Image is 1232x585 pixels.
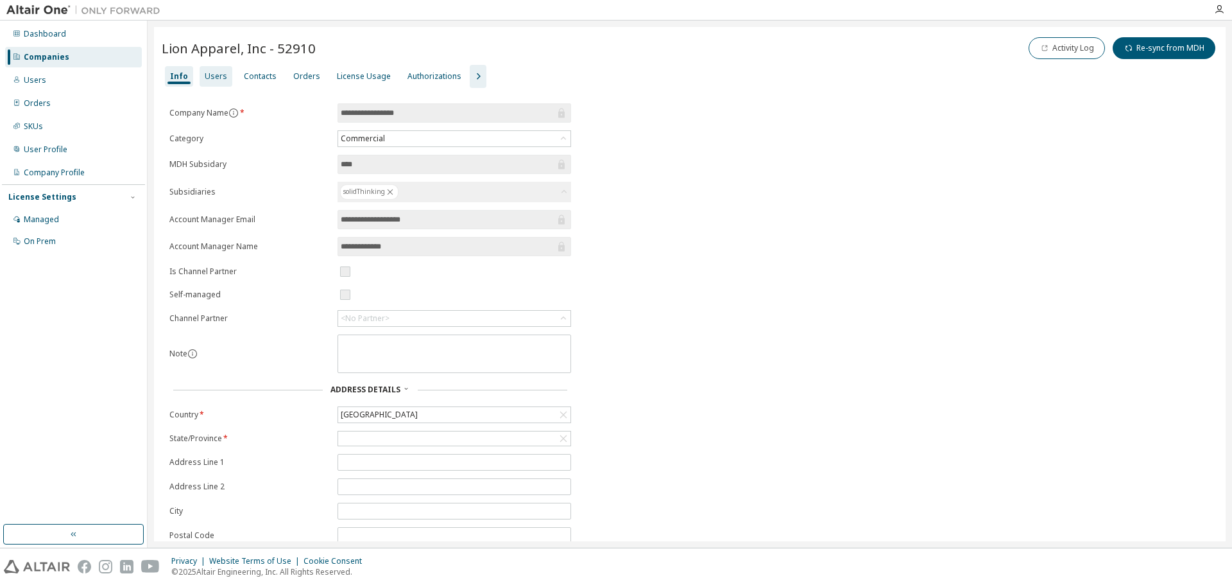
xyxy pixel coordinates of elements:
div: Users [24,75,46,85]
div: Contacts [244,71,277,82]
div: Cookie Consent [304,556,370,566]
label: Country [169,410,330,420]
div: solidThinking [340,184,398,200]
img: linkedin.svg [120,560,133,573]
label: Subsidiaries [169,187,330,197]
div: Commercial [339,132,387,146]
label: City [169,506,330,516]
label: Category [169,134,330,144]
span: Address Details [330,384,400,395]
label: Is Channel Partner [169,266,330,277]
div: Privacy [171,556,209,566]
div: Website Terms of Use [209,556,304,566]
div: Authorizations [407,71,461,82]
div: Commercial [338,131,570,146]
label: Channel Partner [169,313,330,324]
div: <No Partner> [341,313,389,324]
div: <No Partner> [338,311,570,326]
button: information [228,108,239,118]
div: Info [170,71,188,82]
img: altair_logo.svg [4,560,70,573]
label: Note [169,348,187,359]
p: © 2025 Altair Engineering, Inc. All Rights Reserved. [171,566,370,577]
label: Address Line 1 [169,457,330,467]
img: instagram.svg [99,560,112,573]
button: Activity Log [1029,37,1105,59]
img: youtube.svg [141,560,160,573]
button: information [187,349,198,359]
label: Company Name [169,108,330,118]
div: Orders [24,98,51,109]
label: MDH Subsidary [169,159,330,170]
div: Users [205,71,227,82]
div: Orders [293,71,320,82]
div: Company Profile [24,168,85,178]
div: Companies [24,52,69,62]
div: License Settings [8,192,76,202]
img: facebook.svg [78,560,91,573]
button: Re-sync from MDH [1113,37,1215,59]
div: solidThinking [338,182,571,202]
div: Managed [24,214,59,225]
div: [GEOGRAPHIC_DATA] [338,407,570,423]
div: Dashboard [24,29,66,39]
div: User Profile [24,144,67,155]
div: License Usage [337,71,391,82]
img: Altair One [6,4,167,17]
label: Account Manager Email [169,214,330,225]
span: Lion Apparel, Inc - 52910 [162,39,316,57]
div: On Prem [24,236,56,247]
div: [GEOGRAPHIC_DATA] [339,408,420,422]
label: Account Manager Name [169,241,330,252]
label: Postal Code [169,530,330,541]
label: State/Province [169,433,330,444]
label: Self-managed [169,290,330,300]
div: SKUs [24,121,43,132]
label: Address Line 2 [169,482,330,492]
